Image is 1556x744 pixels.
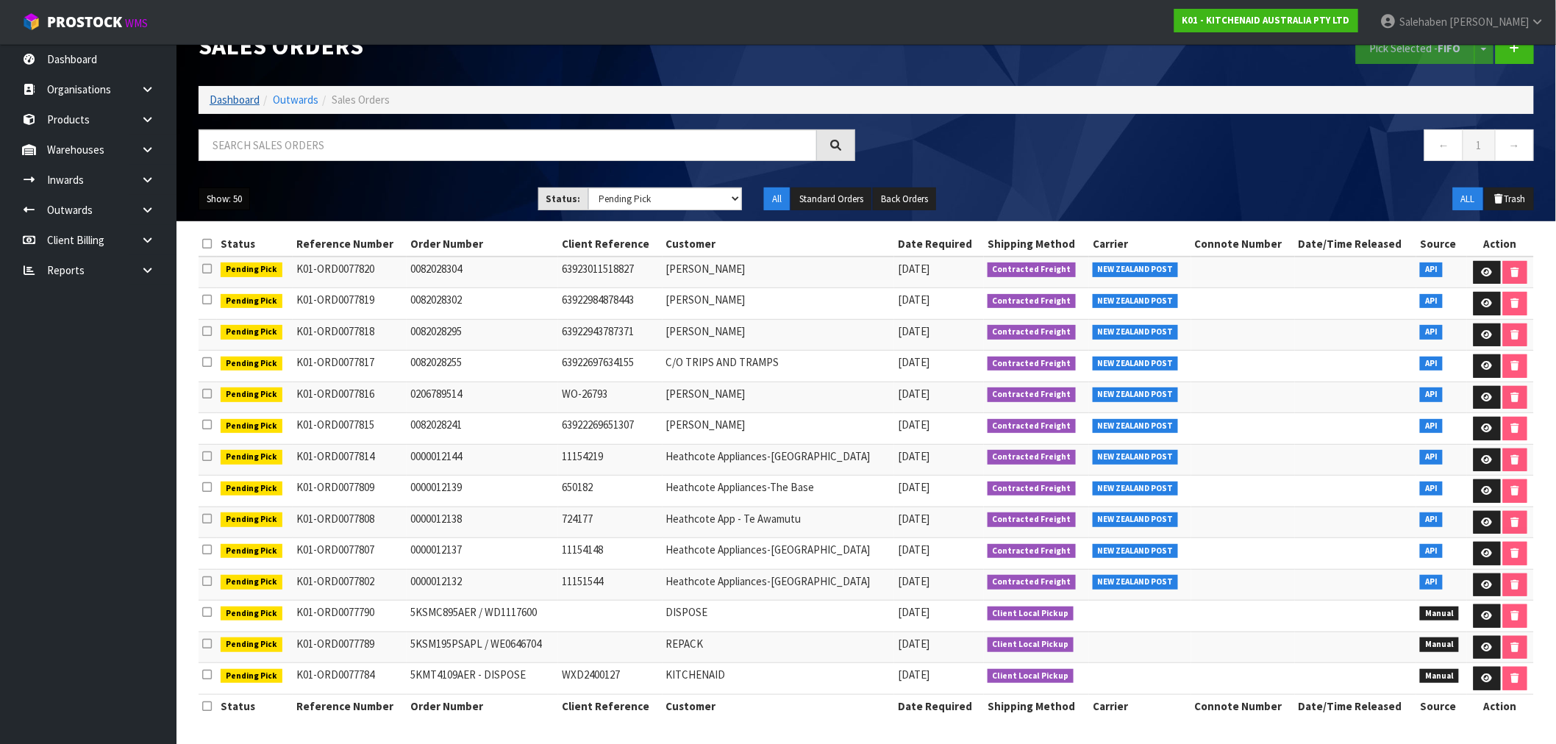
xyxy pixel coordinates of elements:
[558,507,662,538] td: 724177
[1093,262,1179,277] span: NEW ZEALAND POST
[1467,694,1534,718] th: Action
[663,382,895,413] td: [PERSON_NAME]
[221,482,282,496] span: Pending Pick
[988,544,1077,559] span: Contracted Freight
[898,293,929,307] span: [DATE]
[1356,32,1475,64] button: Pick Selected -FIFO
[898,449,929,463] span: [DATE]
[984,694,1089,718] th: Shipping Method
[988,387,1077,402] span: Contracted Freight
[293,694,407,718] th: Reference Number
[407,413,558,445] td: 0082028241
[1495,129,1534,161] a: →
[1191,694,1295,718] th: Connote Number
[407,476,558,507] td: 0000012139
[1485,187,1534,211] button: Trash
[47,12,122,32] span: ProStock
[1295,694,1416,718] th: Date/Time Released
[1449,15,1529,29] span: [PERSON_NAME]
[1295,232,1416,256] th: Date/Time Released
[407,257,558,288] td: 0082028304
[407,382,558,413] td: 0206789514
[221,419,282,434] span: Pending Pick
[663,444,895,476] td: Heathcote Appliances-[GEOGRAPHIC_DATA]
[293,632,407,663] td: K01-ORD0077789
[1420,482,1443,496] span: API
[407,663,558,695] td: 5KMT4109AER - DISPOSE
[221,575,282,590] span: Pending Pick
[988,575,1077,590] span: Contracted Freight
[221,450,282,465] span: Pending Pick
[898,355,929,369] span: [DATE]
[894,694,984,718] th: Date Required
[1420,262,1443,277] span: API
[1420,294,1443,309] span: API
[210,93,260,107] a: Dashboard
[663,351,895,382] td: C/O TRIPS AND TRAMPS
[663,632,895,663] td: REPACK
[988,450,1077,465] span: Contracted Freight
[293,319,407,351] td: K01-ORD0077818
[221,544,282,559] span: Pending Pick
[1420,357,1443,371] span: API
[293,663,407,695] td: K01-ORD0077784
[1420,637,1459,652] span: Manual
[407,507,558,538] td: 0000012138
[663,319,895,351] td: [PERSON_NAME]
[663,232,895,256] th: Customer
[1093,325,1179,340] span: NEW ZEALAND POST
[558,694,662,718] th: Client Reference
[199,129,817,161] input: Search sales orders
[22,12,40,31] img: cube-alt.png
[1174,9,1358,32] a: K01 - KITCHENAID AUSTRALIA PTY LTD
[546,193,581,205] strong: Status:
[1453,187,1483,211] button: ALL
[273,93,318,107] a: Outwards
[1420,607,1459,621] span: Manual
[988,294,1077,309] span: Contracted Freight
[293,507,407,538] td: K01-ORD0077808
[558,663,662,695] td: WXD2400127
[1093,544,1179,559] span: NEW ZEALAND POST
[1463,129,1496,161] a: 1
[293,382,407,413] td: K01-ORD0077816
[1093,294,1179,309] span: NEW ZEALAND POST
[1420,325,1443,340] span: API
[663,569,895,601] td: Heathcote Appliances-[GEOGRAPHIC_DATA]
[898,418,929,432] span: [DATE]
[898,512,929,526] span: [DATE]
[293,257,407,288] td: K01-ORD0077820
[988,419,1077,434] span: Contracted Freight
[1093,575,1179,590] span: NEW ZEALAND POST
[199,187,250,211] button: Show: 50
[877,129,1534,165] nav: Page navigation
[873,187,936,211] button: Back Orders
[898,387,929,401] span: [DATE]
[988,262,1077,277] span: Contracted Freight
[558,413,662,445] td: 63922269651307
[293,288,407,320] td: K01-ORD0077819
[1420,669,1459,684] span: Manual
[1438,41,1461,55] strong: FIFO
[1467,232,1534,256] th: Action
[988,637,1074,652] span: Client Local Pickup
[558,476,662,507] td: 650182
[663,663,895,695] td: KITCHENAID
[558,232,662,256] th: Client Reference
[791,187,871,211] button: Standard Orders
[558,257,662,288] td: 63923011518827
[1182,14,1350,26] strong: K01 - KITCHENAID AUSTRALIA PTY LTD
[332,93,390,107] span: Sales Orders
[663,476,895,507] td: Heathcote Appliances-The Base
[293,413,407,445] td: K01-ORD0077815
[1089,694,1191,718] th: Carrier
[988,607,1074,621] span: Client Local Pickup
[1416,694,1466,718] th: Source
[894,232,984,256] th: Date Required
[407,601,558,632] td: 5KSMC895AER / WD1117600
[764,187,790,211] button: All
[898,324,929,338] span: [DATE]
[407,288,558,320] td: 0082028302
[988,482,1077,496] span: Contracted Freight
[558,288,662,320] td: 63922984878443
